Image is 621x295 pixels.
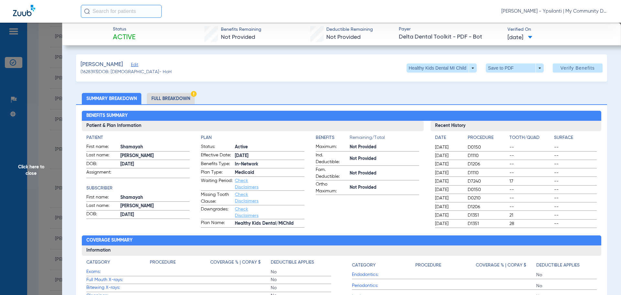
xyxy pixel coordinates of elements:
[350,184,419,191] span: Not Provided
[435,187,462,193] span: [DATE]
[468,161,507,167] span: D1206
[435,178,462,185] span: [DATE]
[82,121,424,131] h3: Patient & Plan Information
[131,62,137,69] span: Edit
[271,259,331,268] app-breakdown-title: Deductible Applies
[235,144,304,151] span: Active
[13,5,35,16] img: Zuub Logo
[509,134,552,141] h4: Tooth/Quad
[271,277,331,283] span: No
[86,277,150,283] span: Full Mouth X-rays:
[468,134,507,143] app-breakdown-title: Procedure
[86,169,118,178] span: Assignment:
[201,191,233,205] span: Missing Tooth Clause:
[589,264,621,295] iframe: Chat Widget
[84,8,90,14] img: Search Icon
[86,284,150,291] span: Bitewing X-rays:
[201,169,233,177] span: Plan Type:
[476,259,536,271] app-breakdown-title: Coverage % | Copay $
[554,195,597,201] span: --
[554,134,597,143] app-breakdown-title: Surface
[435,134,462,143] app-breakdown-title: Date
[435,204,462,210] span: [DATE]
[468,204,507,210] span: D1206
[271,285,331,291] span: No
[150,259,210,268] app-breakdown-title: Procedure
[468,221,507,227] span: D1351
[468,134,507,141] h4: Procedure
[316,152,347,165] span: Ind. Deductible:
[316,181,347,195] span: Ortho Maximum:
[509,195,552,201] span: --
[435,144,462,151] span: [DATE]
[271,269,331,275] span: No
[509,134,552,143] app-breakdown-title: Tooth/Quad
[435,161,462,167] span: [DATE]
[468,212,507,219] span: D1351
[235,153,304,159] span: [DATE]
[415,259,476,271] app-breakdown-title: Procedure
[509,170,552,176] span: --
[352,262,376,269] h4: Category
[350,170,419,177] span: Not Provided
[407,63,477,73] button: Healthy Kids Dental MI Child
[86,185,190,192] app-breakdown-title: Subscriber
[113,33,136,42] span: Active
[120,211,190,218] span: [DATE]
[316,134,350,141] h4: Benefits
[210,259,271,268] app-breakdown-title: Coverage % | Copay $
[509,221,552,227] span: 28
[221,26,261,33] span: Benefits Remaining
[120,153,190,159] span: [PERSON_NAME]
[235,178,258,189] a: Check Disclaimers
[82,245,602,256] h3: Information
[430,121,602,131] h3: Recent History
[509,178,552,185] span: 17
[435,153,462,159] span: [DATE]
[554,153,597,159] span: --
[476,262,526,269] h4: Coverage % | Copay $
[201,152,233,160] span: Effective Date:
[536,283,597,289] span: No
[81,61,123,69] span: [PERSON_NAME]
[316,166,347,180] span: Fam. Deductible:
[86,259,150,268] app-breakdown-title: Category
[468,195,507,201] span: D0210
[86,259,110,266] h4: Category
[86,161,118,168] span: DOB:
[120,194,190,201] span: Shamayah
[399,26,502,33] span: Payer
[221,34,255,40] span: Not Provided
[509,144,552,151] span: --
[201,161,233,168] span: Benefits Type:
[554,161,597,167] span: --
[316,134,350,143] app-breakdown-title: Benefits
[468,170,507,176] span: D1110
[271,259,314,266] h4: Deductible Applies
[435,221,462,227] span: [DATE]
[113,26,136,33] span: Status
[468,153,507,159] span: D1110
[82,235,602,246] h2: Coverage Summary
[554,221,597,227] span: --
[561,65,595,71] span: Verify Benefits
[352,259,415,271] app-breakdown-title: Category
[352,271,415,278] span: Endodontics:
[82,93,141,104] li: Summary Breakdown
[201,134,304,141] h4: Plan
[201,143,233,151] span: Status:
[536,272,597,278] span: No
[82,111,602,121] h2: Benefits Summary
[554,144,597,151] span: --
[86,194,118,202] span: First name:
[201,177,233,190] span: Waiting Period:
[501,8,608,15] span: [PERSON_NAME] - Ypsilanti | My Community Dental Centers
[536,259,597,271] app-breakdown-title: Deductible Applies
[235,192,258,203] a: Check Disclaimers
[210,259,261,266] h4: Coverage % | Copay $
[435,134,462,141] h4: Date
[435,212,462,219] span: [DATE]
[120,144,190,151] span: Shamayah
[350,134,419,143] span: Remaining/Total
